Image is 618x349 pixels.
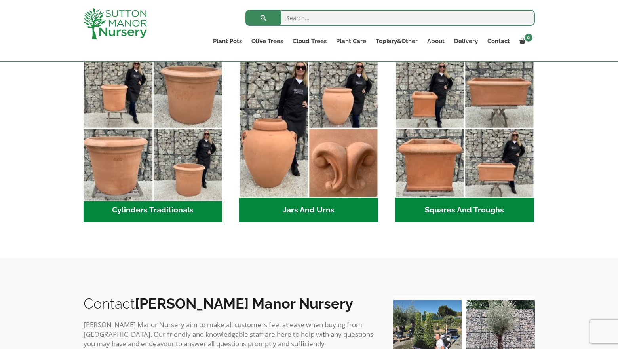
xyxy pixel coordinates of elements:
[135,295,353,312] b: [PERSON_NAME] Manor Nursery
[371,36,422,47] a: Topiary&Other
[84,320,377,349] p: [PERSON_NAME] Manor Nursery aim to make all customers feel at ease when buying from [GEOGRAPHIC_D...
[422,36,449,47] a: About
[288,36,331,47] a: Cloud Trees
[395,198,534,222] h2: Squares And Troughs
[84,198,222,222] h2: Cylinders Traditionals
[84,8,147,39] img: logo
[395,59,534,222] a: Visit product category Squares And Troughs
[331,36,371,47] a: Plant Care
[84,59,222,222] a: Visit product category Cylinders Traditionals
[239,59,378,198] img: Jars And Urns
[449,36,483,47] a: Delivery
[239,198,378,222] h2: Jars And Urns
[245,10,535,26] input: Search...
[247,36,288,47] a: Olive Trees
[483,36,515,47] a: Contact
[80,56,226,201] img: Cylinders Traditionals
[208,36,247,47] a: Plant Pots
[395,59,534,198] img: Squares And Troughs
[239,59,378,222] a: Visit product category Jars And Urns
[515,36,535,47] a: 0
[525,34,532,42] span: 0
[84,295,377,312] h2: Contact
